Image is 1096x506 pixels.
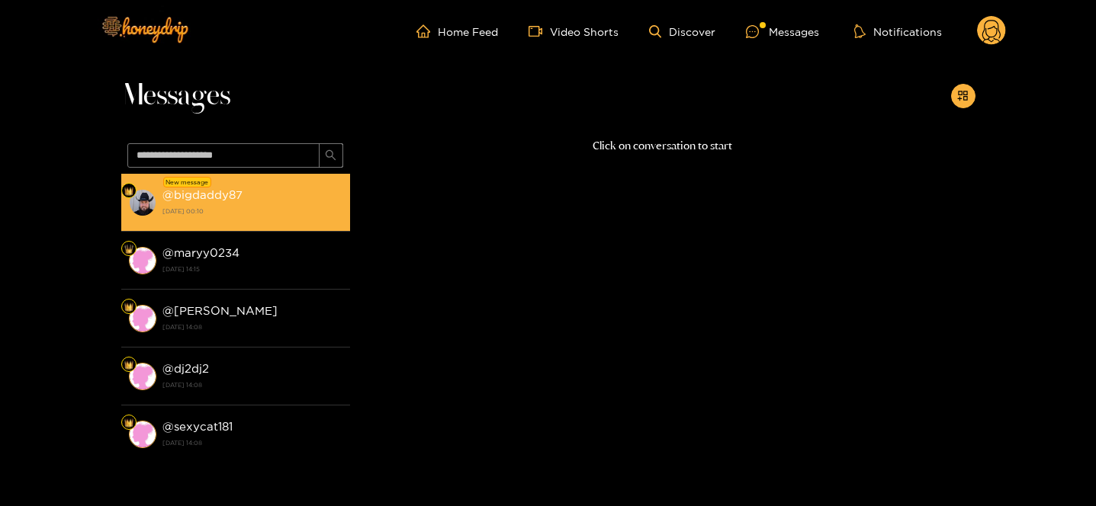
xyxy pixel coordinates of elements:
img: Fan Level [124,303,133,312]
button: search [319,143,343,168]
strong: @ dj2dj2 [162,362,209,375]
button: Notifications [850,24,947,39]
strong: [DATE] 14:08 [162,378,342,392]
div: Messages [746,23,819,40]
strong: @ [PERSON_NAME] [162,304,278,317]
img: Fan Level [124,245,133,254]
img: conversation [129,421,156,448]
img: conversation [129,363,156,390]
img: Fan Level [124,187,133,196]
img: conversation [129,247,156,274]
img: conversation [129,189,156,216]
span: home [416,24,438,38]
img: conversation [129,305,156,332]
span: Messages [121,78,230,114]
strong: @ sexycat181 [162,420,233,433]
img: Fan Level [124,418,133,428]
p: Click on conversation to start [350,137,975,155]
strong: @ maryy0234 [162,246,239,259]
div: New message [163,177,211,187]
span: search [325,149,336,162]
a: Home Feed [416,24,498,38]
img: Fan Level [124,360,133,370]
strong: [DATE] 00:10 [162,204,342,218]
a: Video Shorts [529,24,619,38]
strong: @ bigdaddy87 [162,188,243,201]
a: Discover [649,25,715,38]
button: appstore-add [951,84,975,108]
strong: [DATE] 14:08 [162,320,342,334]
strong: [DATE] 14:15 [162,262,342,276]
span: video-camera [529,24,550,38]
strong: [DATE] 14:08 [162,436,342,450]
span: appstore-add [957,90,969,103]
